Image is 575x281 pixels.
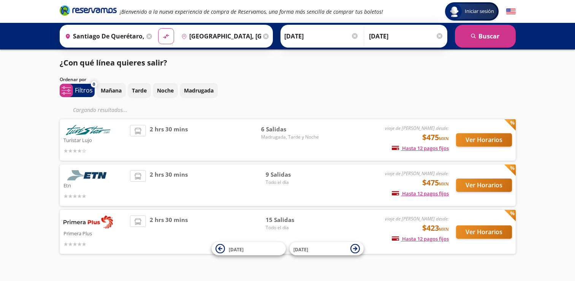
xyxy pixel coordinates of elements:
[455,25,516,48] button: Buscar
[229,246,244,252] span: [DATE]
[60,57,167,69] p: ¿Con qué línea quieres salir?
[456,133,512,147] button: Ver Horarios
[63,135,127,144] p: Turistar Lujo
[153,83,178,98] button: Noche
[120,8,383,15] em: ¡Bienvenido a la nueva experiencia de compra de Reservamos, una forma más sencilla de comprar tus...
[385,216,449,222] em: viaje de [PERSON_NAME] desde:
[422,177,449,188] span: $475
[63,180,127,190] p: Etn
[439,181,449,187] small: MXN
[266,170,319,179] span: 9 Salidas
[75,86,93,95] p: Filtros
[439,226,449,232] small: MXN
[506,7,516,16] button: English
[93,81,95,88] span: 0
[184,86,214,94] p: Madrugada
[422,132,449,143] span: $475
[97,83,126,98] button: Mañana
[60,5,117,16] i: Brand Logo
[63,216,113,228] img: Primera Plus
[261,125,319,134] span: 6 Salidas
[150,216,188,248] span: 2 hrs 30 mins
[101,86,122,94] p: Mañana
[462,8,497,15] span: Iniciar sesión
[266,224,319,231] span: Todo el día
[422,222,449,234] span: $423
[212,242,286,255] button: [DATE]
[392,235,449,242] span: Hasta 12 pagos fijos
[266,216,319,224] span: 15 Salidas
[385,170,449,177] em: viaje de [PERSON_NAME] desde:
[132,86,147,94] p: Tarde
[180,83,218,98] button: Madrugada
[456,179,512,192] button: Ver Horarios
[385,125,449,131] em: viaje de [PERSON_NAME] desde:
[293,246,308,252] span: [DATE]
[150,125,188,155] span: 2 hrs 30 mins
[178,27,261,46] input: Buscar Destino
[60,84,95,97] button: 0Filtros
[284,27,359,46] input: Elegir Fecha
[392,145,449,152] span: Hasta 12 pagos fijos
[63,125,113,135] img: Turistar Lujo
[261,134,319,140] span: Madrugada, Tarde y Noche
[150,170,188,200] span: 2 hrs 30 mins
[266,179,319,186] span: Todo el día
[62,27,145,46] input: Buscar Origen
[128,83,151,98] button: Tarde
[456,225,512,239] button: Ver Horarios
[290,242,364,255] button: [DATE]
[60,5,117,18] a: Brand Logo
[60,76,86,83] p: Ordenar por
[63,228,127,238] p: Primera Plus
[392,190,449,197] span: Hasta 12 pagos fijos
[73,106,127,113] em: Cargando resultados ...
[439,136,449,141] small: MXN
[369,27,444,46] input: Opcional
[63,170,113,180] img: Etn
[157,86,174,94] p: Noche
